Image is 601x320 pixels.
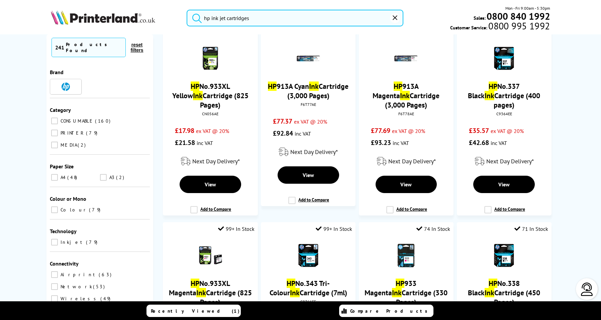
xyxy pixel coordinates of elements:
[191,82,199,91] mark: HP
[151,308,240,314] span: Recently Viewed (1)
[278,166,339,184] a: View
[386,206,427,219] label: Add to Compare
[468,279,540,307] a: HPNo.338 BlackInkCartridge (450 Pages)
[514,225,548,232] div: 71 In Stock
[197,140,213,146] span: inc VAT
[487,10,550,22] b: 0800 840 1992
[50,107,71,113] span: Category
[388,157,436,165] span: Next Day Delivery*
[473,176,535,193] a: View
[268,82,348,100] a: HP913A CyanInkCartridge (3,000 Pages)
[168,111,253,116] div: CN056AE
[100,174,107,181] input: A3 2
[89,207,102,213] span: 79
[196,128,229,134] span: ex VAT @ 20%
[295,130,311,137] span: inc VAT
[51,10,178,26] a: Printerland Logo
[491,140,507,146] span: inc VAT
[297,244,320,267] img: HP-No343-CMY-ink-Small.gif
[462,111,546,116] div: C9364EE
[50,260,79,267] span: Connectivity
[491,128,524,134] span: ex VAT @ 20%
[273,117,292,126] span: £77.37
[492,47,516,70] img: HP-No337-INk-Black-Small.gif
[373,82,439,110] a: HP913A MagentaInkCartridge (3,000 Pages)
[486,13,550,19] a: 0800 840 1992
[175,126,194,135] span: £17.98
[51,10,155,25] img: Printerland Logo
[371,126,390,135] span: £77.69
[99,272,113,278] span: 63
[51,174,58,181] input: A4 48
[59,142,77,148] span: MEDIA
[191,279,199,288] mark: HP
[59,207,88,213] span: Colour
[392,128,425,134] span: ex VAT @ 20%
[100,296,112,302] span: 49
[50,163,74,170] span: Paper Size
[86,130,99,136] span: 79
[365,279,447,307] a: HP933 MagentaInkCartridge (330 Pages)
[50,69,64,75] span: Brand
[169,279,252,307] a: HPNo.933XL MagentaInkCartridge (825 Pages)
[489,279,497,288] mark: HP
[59,284,92,290] span: Network
[268,82,277,91] mark: HP
[396,279,404,288] mark: HP
[59,118,94,124] span: CONSUMABLE
[287,279,295,288] mark: HP
[266,299,350,304] div: C8766EE
[199,47,222,70] img: HP-No932XL-Ink-Yellow-Small.gif
[66,41,122,53] div: Products Found
[505,5,550,11] span: Mon - Fri 9:00am - 5:30pm
[59,174,67,180] span: A4
[93,284,106,290] span: 53
[376,176,437,193] a: View
[303,172,314,178] span: View
[469,138,489,147] span: £42.68
[266,102,350,107] div: F6T77AE
[400,181,412,188] span: View
[394,47,418,70] img: F6T78AE-small.gif
[205,181,216,188] span: View
[51,271,58,278] input: Airprint 63
[316,225,352,232] div: 99+ In Stock
[270,279,347,297] a: HPNo.343 Tri-ColourInkCartridge (7ml)
[59,296,100,302] span: Wireless
[416,225,450,232] div: 74 In Stock
[67,174,79,180] span: 48
[498,181,510,188] span: View
[393,140,409,146] span: inc VAT
[59,130,85,136] span: PRINTER
[59,272,98,278] span: Airprint
[51,295,58,302] input: Wireless 49
[489,82,497,91] mark: HP
[51,206,58,213] input: Colour 79
[175,138,195,147] span: £21.58
[450,23,550,31] span: Customer Service:
[193,91,203,100] mark: Ink
[78,142,87,148] span: 2
[51,239,58,246] input: Inkjet 79
[51,130,58,136] input: PRINTER 79
[392,288,402,297] mark: Ink
[51,118,58,124] input: CONSUMABLE 160
[190,206,231,219] label: Add to Compare
[492,244,516,267] img: HP-No338-Ink-Black-Small.gif
[468,82,540,110] a: HPNo.337 BlackInkCartridge (400 pages)
[59,239,85,245] span: Inkjet
[290,288,300,297] mark: Ink
[339,305,433,317] a: Compare Products
[126,42,148,53] button: reset filters
[172,82,248,110] a: HPNo.933XL YellowInkCartridge (825 Pages)
[394,82,402,91] mark: HP
[484,206,525,219] label: Add to Compare
[218,225,255,232] div: 99+ In Stock
[400,91,410,100] mark: Ink
[297,47,320,70] img: HP-F6T77AE-Small.gif
[51,283,58,290] input: Network 53
[394,244,418,267] img: HP-CN059AE-933-Magenta-Small.gif
[288,197,329,209] label: Add to Compare
[50,195,86,202] span: Colour or Mono
[108,174,115,180] span: A3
